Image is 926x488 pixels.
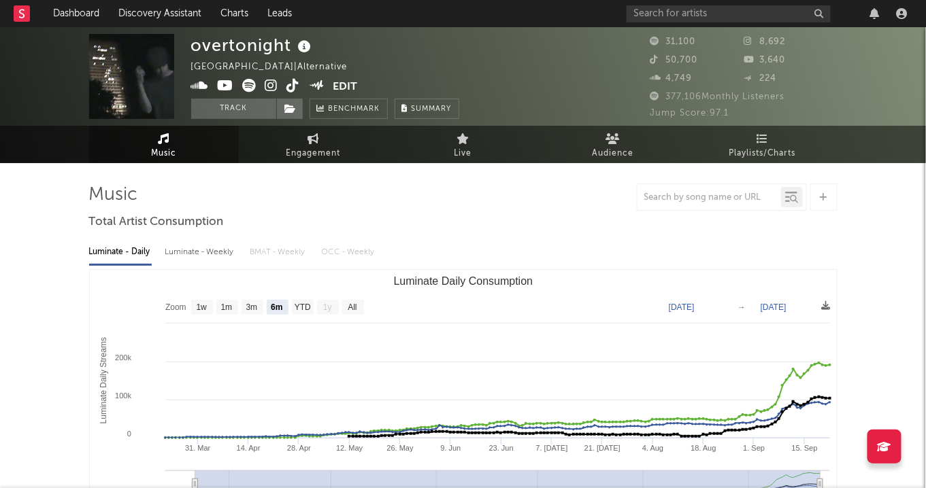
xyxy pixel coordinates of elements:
text: 14. Apr [236,444,260,452]
text: 9. Jun [440,444,461,452]
button: Edit [333,79,357,96]
button: Track [191,99,276,119]
span: 224 [744,74,776,83]
text: Luminate Daily Streams [98,337,108,423]
span: 3,640 [744,56,786,65]
span: 31,100 [650,37,696,46]
text: 6m [271,303,282,313]
span: 4,749 [650,74,693,83]
span: Summary [412,105,452,113]
span: 377,106 Monthly Listeners [650,92,785,101]
span: Total Artist Consumption [89,214,224,230]
text: 28. Apr [287,444,311,452]
text: 18. Aug [691,444,716,452]
input: Search by song name or URL [638,192,781,203]
text: 1m [220,303,232,313]
button: Summary [395,99,459,119]
text: 23. Jun [489,444,513,452]
span: Music [151,145,176,162]
text: 21. [DATE] [584,444,620,452]
span: Jump Score: 97.1 [650,109,729,118]
a: Benchmark [310,99,388,119]
a: Music [89,126,239,163]
text: 26. May [386,444,414,452]
div: overtonight [191,34,315,56]
a: Live [388,126,538,163]
text: YTD [294,303,310,313]
span: Engagement [286,145,341,162]
text: 12. May [336,444,363,452]
text: 1y [323,303,332,313]
text: All [348,303,357,313]
div: Luminate - Weekly [165,241,237,264]
a: Audience [538,126,688,163]
span: Audience [592,145,633,162]
a: Playlists/Charts [688,126,838,163]
text: → [738,302,746,312]
text: 1w [196,303,207,313]
text: 31. Mar [185,444,211,452]
span: Live [454,145,472,162]
text: 1. Sep [743,444,765,452]
text: 4. Aug [642,444,663,452]
text: Luminate Daily Consumption [393,275,533,287]
div: [GEOGRAPHIC_DATA] | Alternative [191,59,363,75]
span: 8,692 [744,37,786,46]
text: Zoom [165,303,186,313]
text: 15. Sep [791,444,817,452]
span: Benchmark [329,101,380,118]
span: 50,700 [650,56,698,65]
text: 0 [127,430,131,438]
text: [DATE] [669,302,695,312]
text: 3m [246,303,257,313]
text: 200k [115,353,131,362]
a: Engagement [239,126,388,163]
div: Luminate - Daily [89,241,152,264]
text: [DATE] [761,302,787,312]
text: 7. [DATE] [535,444,567,452]
text: 100k [115,391,131,400]
span: Playlists/Charts [729,145,796,162]
input: Search for artists [627,5,831,22]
